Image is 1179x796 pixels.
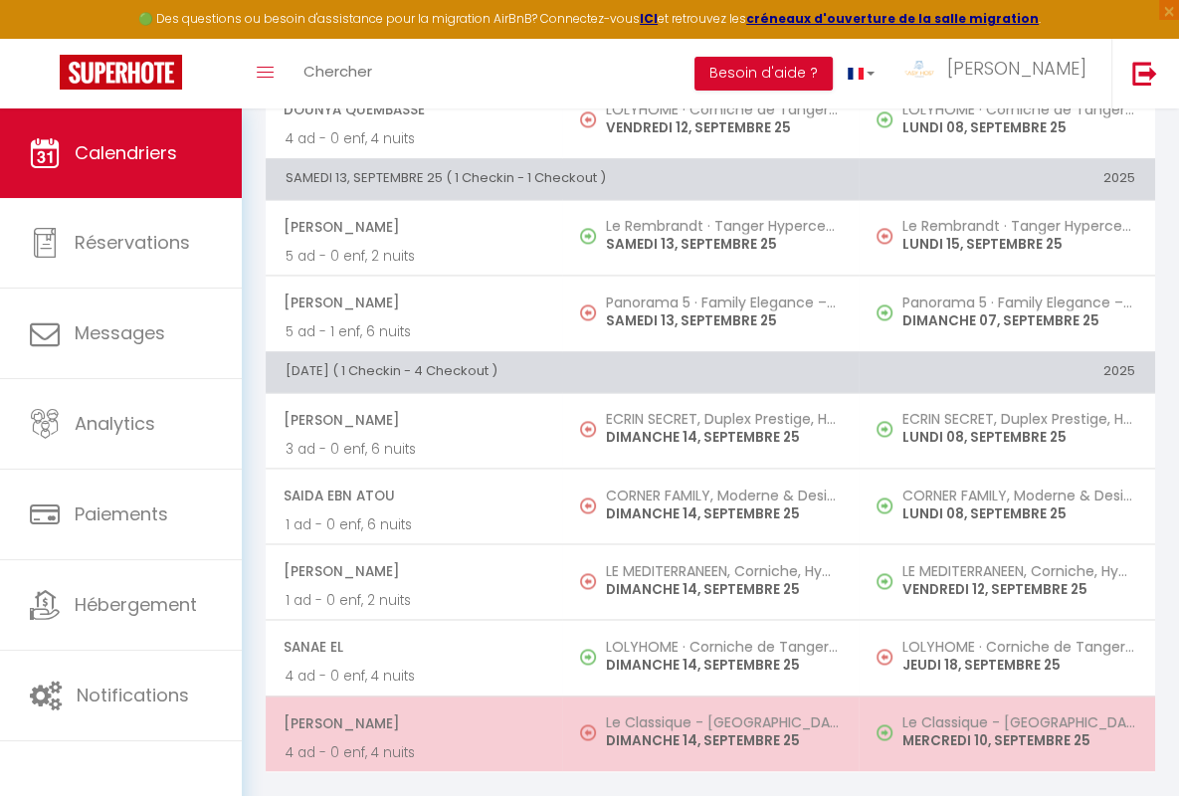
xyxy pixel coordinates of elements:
[580,421,596,437] img: NO IMAGE
[877,111,892,127] img: NO IMAGE
[77,683,189,707] span: Notifications
[902,579,1135,600] p: VENDREDI 12, SEPTEMBRE 25
[284,552,542,590] span: [PERSON_NAME]
[606,579,839,600] p: DIMANCHE 14, SEPTEMBRE 25
[75,320,165,345] span: Messages
[1132,61,1157,86] img: logout
[606,730,839,751] p: DIMANCHE 14, SEPTEMBRE 25
[75,230,190,255] span: Réservations
[75,140,177,165] span: Calendriers
[859,159,1155,199] th: 2025
[75,501,168,526] span: Paiements
[902,117,1135,138] p: LUNDI 08, SEPTEMBRE 25
[902,563,1135,579] h5: LE MEDITERRANEEN, Corniche, Hypercentre, Vue Port
[580,111,596,127] img: NO IMAGE
[286,246,542,267] p: 5 ad - 0 enf, 2 nuits
[606,411,839,427] h5: ECRIN SECRET, Duplex Prestige, Hypercentre, Parking
[694,57,833,91] button: Besoin d'aide ?
[580,724,596,740] img: NO IMAGE
[877,421,892,437] img: NO IMAGE
[284,704,542,742] span: [PERSON_NAME]
[580,497,596,513] img: NO IMAGE
[580,573,596,589] img: NO IMAGE
[902,730,1135,751] p: MERCREDI 10, SEPTEMBRE 25
[902,218,1135,234] h5: Le Rembrandt · Tanger Hypercentre, Balcon aménagé, Vue mer, 2SDB
[902,295,1135,310] h5: Panorama 5 · Family Elegance – Luxury, Pool, Comfort, AC, WIFI
[606,714,839,730] h5: Le Classique - [GEOGRAPHIC_DATA] - Moderne & tout confort -[GEOGRAPHIC_DATA] - [GEOGRAPHIC_DATA]
[877,724,892,740] img: NO IMAGE
[606,234,839,255] p: SAMEDI 13, SEPTEMBRE 25
[266,159,859,199] th: SAMEDI 13, SEPTEMBRE 25 ( 1 Checkin - 1 Checkout )
[286,128,542,149] p: 4 ad - 0 enf, 4 nuits
[902,310,1135,331] p: DIMANCHE 07, SEPTEMBRE 25
[284,401,542,439] span: [PERSON_NAME]
[289,39,387,108] a: Chercher
[606,488,839,503] h5: CORNER FAMILY, Moderne & Design, Hypercentre, Corniche à 3' à pied
[60,55,182,90] img: Super Booking
[606,563,839,579] h5: LE MEDITERRANEEN, Corniche, Hypercentre, Vue Port
[902,488,1135,503] h5: CORNER FAMILY, Moderne & Design, Hypercentre, Corniche à 3' à pied
[606,117,839,138] p: VENDREDI 12, SEPTEMBRE 25
[902,427,1135,448] p: LUNDI 08, SEPTEMBRE 25
[303,61,372,82] span: Chercher
[284,628,542,666] span: Sanae El
[606,218,839,234] h5: Le Rembrandt · Tanger Hypercentre, Balcon aménagé, Vue mer, 2SDB
[16,8,76,68] button: Ouvrir le widget de chat LiveChat
[859,352,1155,392] th: 2025
[902,714,1135,730] h5: Le Classique - [GEOGRAPHIC_DATA] - Moderne & tout confort -[GEOGRAPHIC_DATA] - [GEOGRAPHIC_DATA]
[286,439,542,460] p: 3 ad - 0 enf, 6 nuits
[877,228,892,244] img: NO IMAGE
[284,91,542,128] span: dounya quembasse
[606,427,839,448] p: DIMANCHE 14, SEPTEMBRE 25
[284,477,542,514] span: Saida Ebn Atou
[580,304,596,320] img: NO IMAGE
[947,56,1086,81] span: [PERSON_NAME]
[877,304,892,320] img: NO IMAGE
[902,655,1135,676] p: JEUDI 18, SEPTEMBRE 25
[284,208,542,246] span: [PERSON_NAME]
[877,649,892,665] img: NO IMAGE
[286,666,542,687] p: 4 ad - 0 enf, 4 nuits
[902,411,1135,427] h5: ECRIN SECRET, Duplex Prestige, Hypercentre, Parking
[75,592,197,617] span: Hébergement
[606,310,839,331] p: SAMEDI 13, SEPTEMBRE 25
[266,352,859,392] th: [DATE] ( 1 Checkin - 4 Checkout )
[640,10,658,27] a: ICI
[902,234,1135,255] p: LUNDI 15, SEPTEMBRE 25
[606,503,839,524] p: DIMANCHE 14, SEPTEMBRE 25
[606,655,839,676] p: DIMANCHE 14, SEPTEMBRE 25
[286,742,542,763] p: 4 ad - 0 enf, 4 nuits
[877,573,892,589] img: NO IMAGE
[746,10,1039,27] a: créneaux d'ouverture de la salle migration
[606,639,839,655] h5: LOLYHOME · Corniche de Tanger - [GEOGRAPHIC_DATA], [GEOGRAPHIC_DATA] et [GEOGRAPHIC_DATA] - Parking
[284,284,542,321] span: [PERSON_NAME]
[286,590,542,611] p: 1 ad - 0 enf, 2 nuits
[75,411,155,436] span: Analytics
[902,503,1135,524] p: LUNDI 08, SEPTEMBRE 25
[286,514,542,535] p: 1 ad - 0 enf, 6 nuits
[606,101,839,117] h5: LOLYHOME · Corniche de Tanger - [GEOGRAPHIC_DATA], [GEOGRAPHIC_DATA] et [GEOGRAPHIC_DATA] - Parking
[286,321,542,342] p: 5 ad - 1 enf, 6 nuits
[889,39,1111,108] a: ... [PERSON_NAME]
[904,61,934,78] img: ...
[877,497,892,513] img: NO IMAGE
[902,639,1135,655] h5: LOLYHOME · Corniche de Tanger - [GEOGRAPHIC_DATA], [GEOGRAPHIC_DATA] et [GEOGRAPHIC_DATA] - Parking
[902,101,1135,117] h5: LOLYHOME · Corniche de Tanger - [GEOGRAPHIC_DATA], [GEOGRAPHIC_DATA] et [GEOGRAPHIC_DATA] - Parking
[606,295,839,310] h5: Panorama 5 · Family Elegance – Luxury, Pool, Comfort, AC, WIFI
